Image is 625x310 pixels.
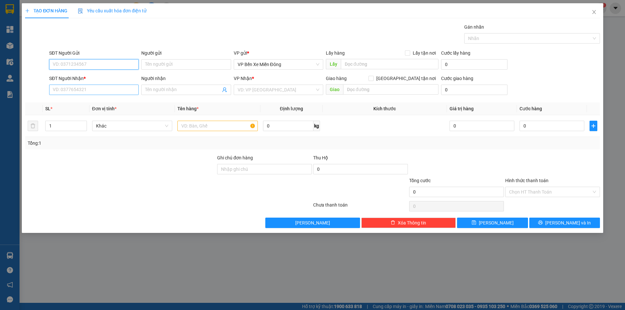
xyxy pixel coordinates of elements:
input: 0 [450,121,514,131]
div: Tổng: 1 [28,140,241,147]
img: icon [78,8,83,14]
button: delete [28,121,38,131]
span: printer [538,220,543,225]
div: SĐT Người Nhận [49,75,139,82]
input: Ghi chú đơn hàng [217,164,312,174]
input: Cước giao hàng [441,85,507,95]
button: Close [585,3,603,21]
input: Cước lấy hàng [441,59,507,70]
span: plus [25,8,30,13]
span: VP Nhận [234,76,252,81]
span: user-add [222,87,227,92]
span: plus [590,123,597,128]
span: Thu Hộ [313,155,328,160]
input: VD: Bàn, Ghế [177,121,258,131]
span: [GEOGRAPHIC_DATA] tận nơi [374,75,438,82]
span: TẠO ĐƠN HÀNG [25,8,67,13]
span: Giao hàng [326,76,347,81]
span: Lấy [326,59,341,69]
button: deleteXóa Thông tin [361,218,456,228]
span: Tên hàng [177,106,199,111]
div: Người nhận [141,75,231,82]
span: Giao [326,84,343,95]
span: close [591,9,597,15]
span: [PERSON_NAME] và In [545,219,591,226]
button: save[PERSON_NAME] [457,218,528,228]
span: Khác [96,121,169,131]
span: Yêu cầu xuất hóa đơn điện tử [78,8,146,13]
span: [PERSON_NAME] [479,219,514,226]
span: Xóa Thông tin [398,219,426,226]
span: delete [391,220,395,225]
span: save [472,220,476,225]
div: Chưa thanh toán [312,201,409,213]
span: Kích thước [373,106,396,111]
span: [PERSON_NAME] [295,219,330,226]
button: [PERSON_NAME] [265,218,360,228]
label: Cước giao hàng [441,76,473,81]
div: Người gửi [141,49,231,57]
span: Tổng cước [409,178,431,183]
input: Dọc đường [343,84,438,95]
button: plus [590,121,597,131]
span: Cước hàng [520,106,542,111]
span: Đơn vị tính [92,106,117,111]
span: Định lượng [280,106,303,111]
span: Lấy hàng [326,50,345,56]
span: SL [45,106,50,111]
input: Dọc đường [341,59,438,69]
button: printer[PERSON_NAME] và In [529,218,600,228]
label: Gán nhãn [464,24,484,30]
label: Cước lấy hàng [441,50,470,56]
div: SĐT Người Gửi [49,49,139,57]
span: VP Bến Xe Miền Đông [238,60,319,69]
div: VP gửi [234,49,323,57]
label: Ghi chú đơn hàng [217,155,253,160]
span: Giá trị hàng [450,106,474,111]
span: kg [313,121,320,131]
label: Hình thức thanh toán [505,178,549,183]
span: Lấy tận nơi [410,49,438,57]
